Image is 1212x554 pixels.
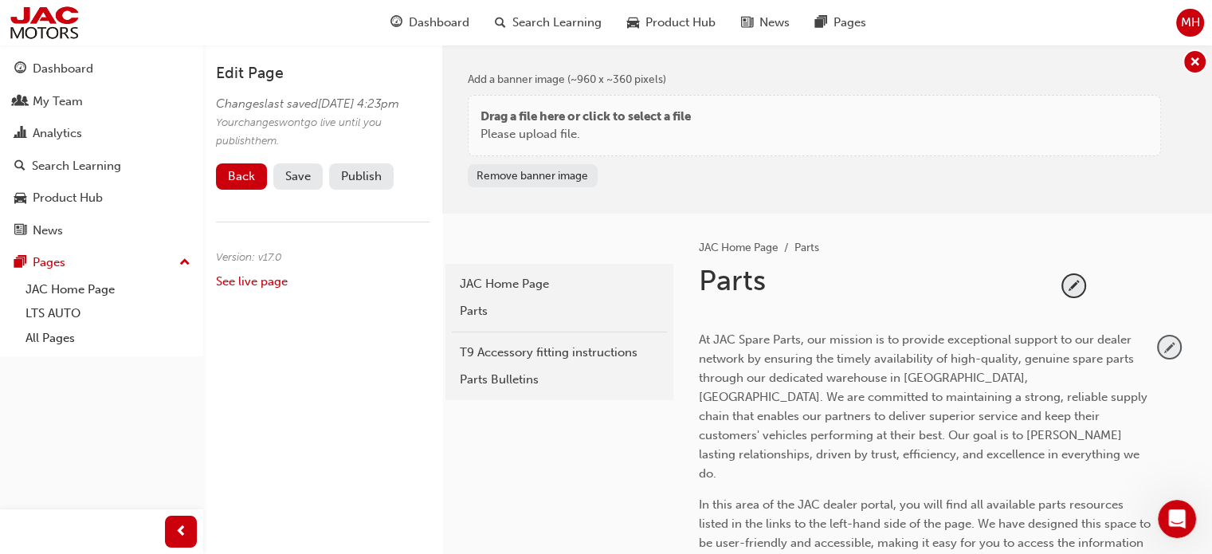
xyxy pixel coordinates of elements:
a: News [6,216,197,246]
a: pages-iconPages [802,6,879,39]
button: Remove banner image [468,164,598,187]
span: pages-icon [815,13,827,33]
span: news-icon [14,224,26,238]
li: Parts [794,239,819,257]
span: prev-icon [175,522,187,542]
a: Parts [452,297,667,325]
img: jac-portal [8,5,80,41]
span: News [759,14,790,32]
button: pencil-icon [1159,336,1180,358]
span: car-icon [14,191,26,206]
div: Pages [33,253,65,272]
a: Dashboard [6,54,197,84]
a: LTS AUTO [19,301,197,326]
button: cross-icon [1184,51,1206,73]
div: T9 Accessory fitting instructions [460,344,659,362]
span: up-icon [179,253,190,273]
span: Add a banner image (~960 x ~360 pixels) [468,73,666,86]
a: guage-iconDashboard [378,6,482,39]
a: All Pages [19,326,197,351]
a: My Team [6,87,197,116]
button: DashboardMy TeamAnalyticsSearch LearningProduct HubNews [6,51,197,248]
div: Drag a file here or click to select a filePlease upload file. [468,95,1161,156]
span: Your changes won t go live until you publish them . [216,116,382,148]
a: Analytics [6,119,197,148]
span: Search Learning [512,14,602,32]
div: Changes last saved [DATE] 4:23pm [216,95,423,113]
button: pencil-icon [1063,275,1085,297]
button: Save [273,163,323,190]
button: Pages [6,248,197,277]
span: Save [285,169,311,183]
div: Parts [460,302,659,320]
span: guage-icon [14,62,26,77]
a: JAC Home Page [699,241,779,254]
a: JAC Home Page [452,270,667,298]
div: My Team [33,92,83,111]
span: search-icon [495,13,506,33]
a: Parts Bulletins [452,366,667,394]
a: car-iconProduct Hub [614,6,728,39]
span: chart-icon [14,127,26,141]
a: T9 Accessory fitting instructions [452,339,667,367]
div: Product Hub [33,189,103,207]
span: pages-icon [14,256,26,270]
div: News [33,222,63,240]
span: guage-icon [390,13,402,33]
h3: Edit Page [216,64,429,82]
div: Parts [699,263,1057,311]
a: Search Learning [6,151,197,181]
a: See live page [216,274,288,289]
a: Back [216,163,267,190]
span: Dashboard [409,14,469,32]
span: search-icon [14,159,25,174]
a: JAC Home Page [19,277,197,302]
div: Search Learning [32,157,121,175]
a: Product Hub [6,183,197,213]
span: people-icon [14,95,26,109]
button: Publish [329,163,394,190]
a: search-iconSearch Learning [482,6,614,39]
p: Please upload file. [480,125,691,143]
div: Parts Bulletins [460,371,659,389]
span: At JAC Spare Parts, our mission is to provide exceptional support to our dealer network by ensuri... [699,332,1151,481]
div: Analytics [33,124,82,143]
span: news-icon [741,13,753,33]
div: JAC Home Page [460,275,659,293]
span: MH [1181,14,1200,32]
iframe: Intercom live chat [1158,500,1196,538]
span: car-icon [627,13,639,33]
button: MH [1176,9,1204,37]
span: Product Hub [645,14,716,32]
div: Dashboard [33,60,93,78]
a: news-iconNews [728,6,802,39]
span: Pages [833,14,866,32]
span: Version: v 17 . 0 [216,250,282,264]
p: Drag a file here or click to select a file [480,108,691,126]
